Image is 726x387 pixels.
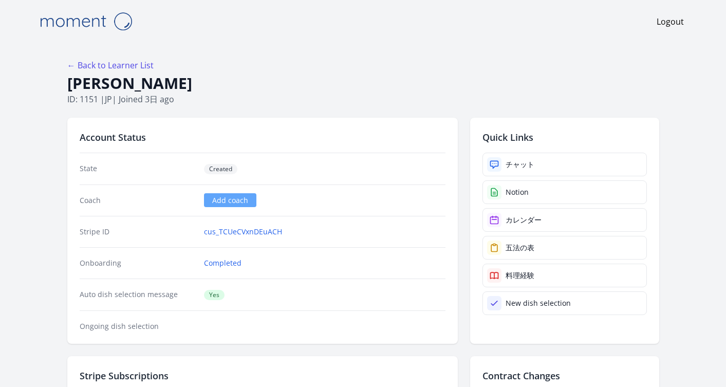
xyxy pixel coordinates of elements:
dt: Onboarding [80,258,196,268]
a: チャット [482,153,647,176]
a: Notion [482,180,647,204]
a: cus_TCUeCVxnDEuACH [204,227,282,237]
div: 料理経験 [506,270,534,281]
a: New dish selection [482,291,647,315]
a: ← Back to Learner List [67,60,154,71]
p: ID: 1151 | | Joined 3日 ago [67,93,659,105]
dt: State [80,163,196,174]
dt: Stripe ID [80,227,196,237]
div: チャット [506,159,534,170]
a: カレンダー [482,208,647,232]
h2: Account Status [80,130,445,144]
dt: Auto dish selection message [80,289,196,300]
div: Notion [506,187,529,197]
img: Moment [34,8,137,34]
a: Logout [657,15,684,28]
h2: Contract Changes [482,368,647,383]
h1: [PERSON_NAME] [67,73,659,93]
span: Created [204,164,237,174]
a: 五法の表 [482,236,647,260]
span: Yes [204,290,225,300]
span: jp [105,94,112,105]
a: Add coach [204,193,256,207]
dt: Ongoing dish selection [80,321,196,331]
div: カレンダー [506,215,542,225]
h2: Stripe Subscriptions [80,368,445,383]
a: 料理経験 [482,264,647,287]
a: Completed [204,258,241,268]
dt: Coach [80,195,196,206]
div: New dish selection [506,298,571,308]
div: 五法の表 [506,243,534,253]
h2: Quick Links [482,130,647,144]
